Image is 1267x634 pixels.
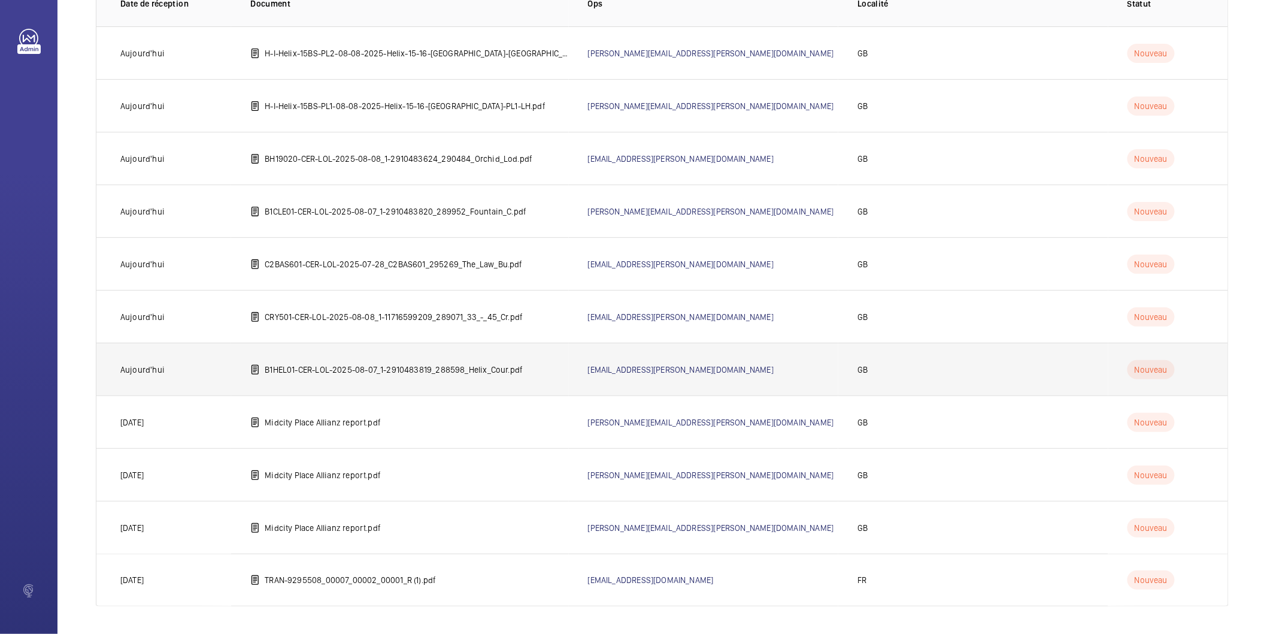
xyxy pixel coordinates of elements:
a: [EMAIL_ADDRESS][DOMAIN_NAME] [588,575,714,585]
a: [PERSON_NAME][EMAIL_ADDRESS][PERSON_NAME][DOMAIN_NAME] [588,418,834,427]
p: Nouveau [1127,413,1175,432]
a: [PERSON_NAME][EMAIL_ADDRESS][PERSON_NAME][DOMAIN_NAME] [588,470,834,480]
a: [PERSON_NAME][EMAIL_ADDRESS][PERSON_NAME][DOMAIN_NAME] [588,101,834,111]
p: CRY501-CER-LOL-2025-08-08_1-11716599209_289071_33_-_45_Cr.pdf [265,311,523,323]
a: [PERSON_NAME][EMAIL_ADDRESS][PERSON_NAME][DOMAIN_NAME] [588,523,834,533]
p: Nouveau [1127,202,1175,221]
a: [EMAIL_ADDRESS][PERSON_NAME][DOMAIN_NAME] [588,154,774,164]
p: GB [857,469,868,481]
p: Aujourd'hui [120,47,165,59]
p: Aujourd'hui [120,153,165,165]
a: [EMAIL_ADDRESS][PERSON_NAME][DOMAIN_NAME] [588,312,774,322]
p: [DATE] [120,469,144,481]
p: FR [857,574,866,586]
p: Aujourd'hui [120,258,165,270]
p: Aujourd'hui [120,311,165,323]
p: H-I-Helix-15BS-PL2-08-08-2025-Helix-15-16-[GEOGRAPHIC_DATA]-[GEOGRAPHIC_DATA]-[GEOGRAPHIC_DATA]pdf [265,47,568,59]
p: [DATE] [120,522,144,534]
p: GB [857,100,868,112]
p: Nouveau [1127,518,1175,538]
p: B1CLE01-CER-LOL-2025-08-07_1-2910483820_289952_Fountain_C.pdf [265,206,526,218]
p: GB [857,311,868,323]
p: Aujourd'hui [120,100,165,112]
p: Midcity Place Allianz report.pdf [265,469,381,481]
p: GB [857,258,868,270]
p: B1HEL01-CER-LOL-2025-08-07_1-2910483819_288598_Helix_Cour.pdf [265,364,523,376]
p: GB [857,364,868,376]
p: Aujourd'hui [120,206,165,218]
p: Nouveau [1127,255,1175,274]
p: TRAN-9295508_00007_00002_00001_R (1).pdf [265,574,436,586]
p: BH19020-CER-LOL-2025-08-08_1-2910483624_290484_Orchid_Lod.pdf [265,153,532,165]
a: [EMAIL_ADDRESS][PERSON_NAME][DOMAIN_NAME] [588,365,774,375]
p: Nouveau [1127,96,1175,116]
p: Nouveau [1127,44,1175,63]
a: [PERSON_NAME][EMAIL_ADDRESS][PERSON_NAME][DOMAIN_NAME] [588,207,834,216]
p: [DATE] [120,574,144,586]
p: H-I-Helix-15BS-PL1-08-08-2025-Helix-15-16-[GEOGRAPHIC_DATA]-PL1-LH.pdf [265,100,545,112]
p: Nouveau [1127,307,1175,327]
p: Midcity Place Allianz report.pdf [265,522,381,534]
p: Midcity Place Allianz report.pdf [265,416,381,428]
p: GB [857,47,868,59]
p: GB [857,153,868,165]
p: Nouveau [1127,570,1175,590]
p: Nouveau [1127,466,1175,485]
p: [DATE] [120,416,144,428]
p: GB [857,206,868,218]
a: [EMAIL_ADDRESS][PERSON_NAME][DOMAIN_NAME] [588,259,774,269]
p: Nouveau [1127,149,1175,168]
p: GB [857,522,868,534]
p: Nouveau [1127,360,1175,379]
a: [PERSON_NAME][EMAIL_ADDRESS][PERSON_NAME][DOMAIN_NAME] [588,49,834,58]
p: GB [857,416,868,428]
p: Aujourd'hui [120,364,165,376]
p: C2BAS601-CER-LOL-2025-07-28_C2BAS601_295269_The_Law_Bu.pdf [265,258,523,270]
